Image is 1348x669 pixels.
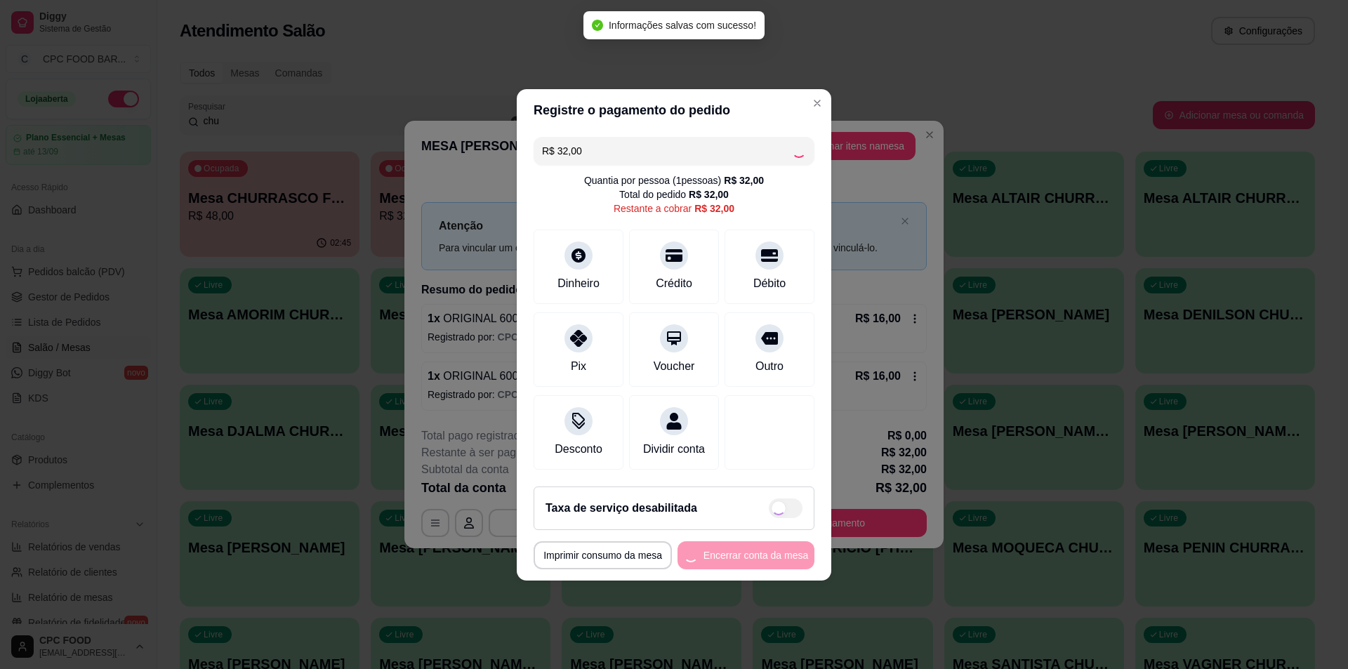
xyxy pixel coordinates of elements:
[546,500,697,517] h2: Taxa de serviço desabilitada
[555,441,602,458] div: Desconto
[542,137,792,165] input: Ex.: hambúrguer de cordeiro
[609,20,756,31] span: Informações salvas com sucesso!
[694,201,734,216] div: R$ 32,00
[534,541,672,569] button: Imprimir consumo da mesa
[753,275,786,292] div: Débito
[517,89,831,131] header: Registre o pagamento do pedido
[592,20,603,31] span: check-circle
[619,187,729,201] div: Total do pedido
[557,275,600,292] div: Dinheiro
[656,275,692,292] div: Crédito
[654,358,695,375] div: Voucher
[689,187,729,201] div: R$ 32,00
[755,358,784,375] div: Outro
[792,144,806,158] div: Loading
[806,92,828,114] button: Close
[584,173,764,187] div: Quantia por pessoa ( 1 pessoas)
[614,201,734,216] div: Restante a cobrar
[724,173,764,187] div: R$ 32,00
[571,358,586,375] div: Pix
[643,441,705,458] div: Dividir conta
